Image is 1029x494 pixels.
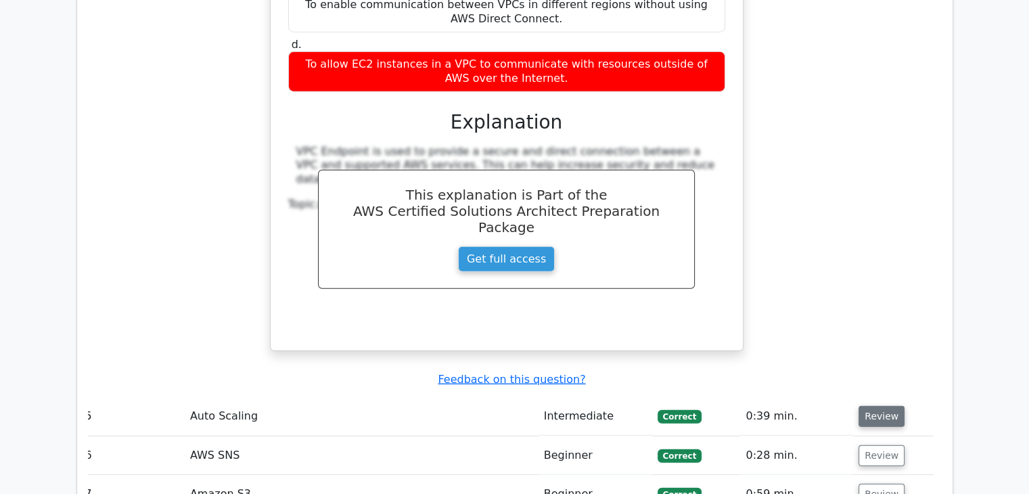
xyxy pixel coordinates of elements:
td: 6 [80,436,185,475]
button: Review [859,445,905,466]
td: Auto Scaling [185,397,539,436]
span: Correct [658,449,702,463]
span: Correct [658,410,702,424]
button: Review [859,406,905,427]
span: d. [292,38,302,51]
h3: Explanation [296,111,717,134]
td: Intermediate [539,397,652,436]
div: VPC Endpoint is used to provide a secure and direct connection between a VPC and supported AWS se... [296,145,717,187]
td: Beginner [539,436,652,475]
td: 5 [80,397,185,436]
div: To allow EC2 instances in a VPC to communicate with resources outside of AWS over the Internet. [288,51,725,92]
a: Feedback on this question? [438,373,585,386]
td: 0:39 min. [740,397,853,436]
a: Get full access [458,246,555,272]
td: AWS SNS [185,436,539,475]
td: 0:28 min. [740,436,853,475]
div: Topic: [288,198,725,212]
